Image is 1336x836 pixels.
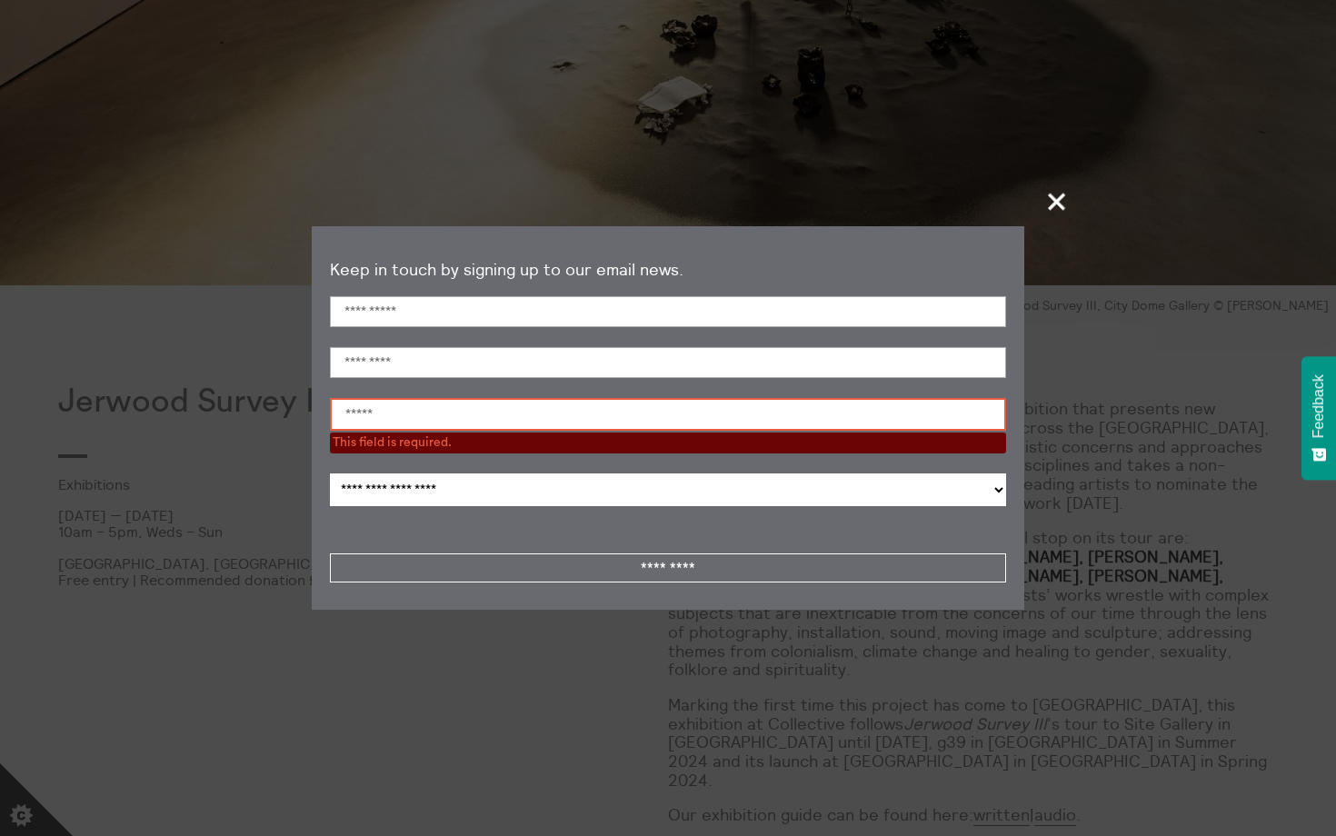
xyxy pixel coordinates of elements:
div: This field is required. [330,433,1006,453]
span: + [1031,174,1084,228]
button: Feedback - Show survey [1301,356,1336,480]
button: close [1039,175,1075,227]
p: Keep in touch by signing up to our email news. [330,261,1006,280]
span: Feedback [1311,374,1327,438]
